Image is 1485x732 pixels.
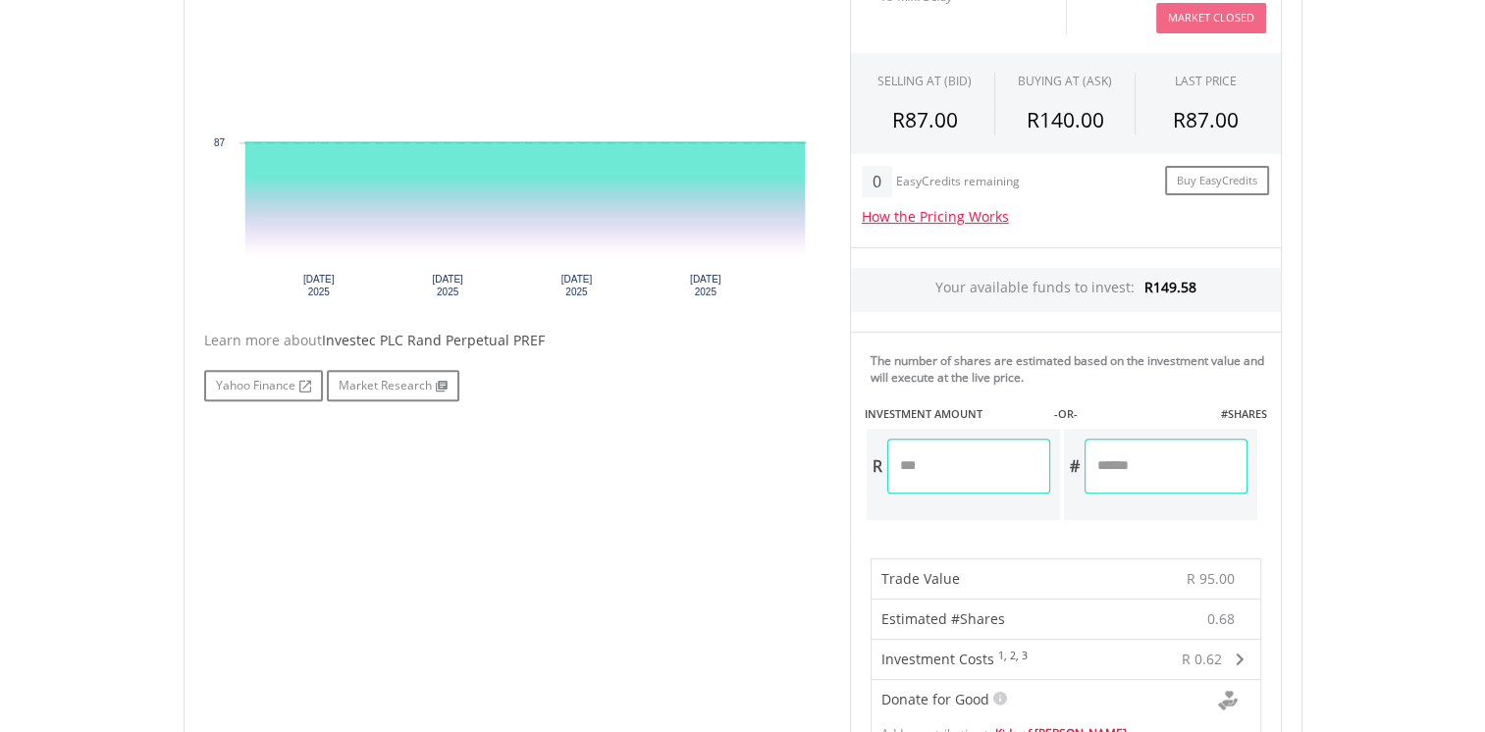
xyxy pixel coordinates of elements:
[1173,106,1239,133] span: R87.00
[303,274,335,297] text: [DATE] 2025
[1026,106,1103,133] span: R140.00
[1053,406,1077,422] label: -OR-
[881,690,989,708] span: Donate for Good
[204,17,821,311] svg: Interactive chart
[1165,166,1269,196] a: Buy EasyCredits
[896,175,1020,191] div: EasyCredits remaining
[213,137,225,148] text: 87
[881,650,994,668] span: Investment Costs
[881,609,1005,628] span: Estimated #Shares
[877,73,972,89] div: SELLING AT (BID)
[322,331,545,349] span: Investec PLC Rand Perpetual PREF
[1175,73,1237,89] div: LAST PRICE
[1220,406,1266,422] label: #SHARES
[1182,650,1222,668] span: R 0.62
[204,331,821,350] div: Learn more about
[851,268,1281,312] div: Your available funds to invest:
[1018,73,1112,89] span: BUYING AT (ASK)
[1187,569,1235,588] span: R 95.00
[998,649,1028,662] sup: 1, 2, 3
[560,274,592,297] text: [DATE] 2025
[1064,439,1085,494] div: #
[1207,609,1235,629] span: 0.68
[865,406,982,422] label: INVESTMENT AMOUNT
[1156,3,1266,33] button: Market Closed
[892,106,958,133] span: R87.00
[690,274,721,297] text: [DATE] 2025
[204,17,821,311] div: Chart. Highcharts interactive chart.
[327,370,459,401] a: Market Research
[1144,278,1196,296] span: R149.58
[862,207,1009,226] a: How the Pricing Works
[1218,691,1238,710] img: Donte For Good
[867,439,887,494] div: R
[204,370,323,401] a: Yahoo Finance
[862,166,892,197] div: 0
[881,569,960,588] span: Trade Value
[871,352,1273,386] div: The number of shares are estimated based on the investment value and will execute at the live price.
[432,274,463,297] text: [DATE] 2025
